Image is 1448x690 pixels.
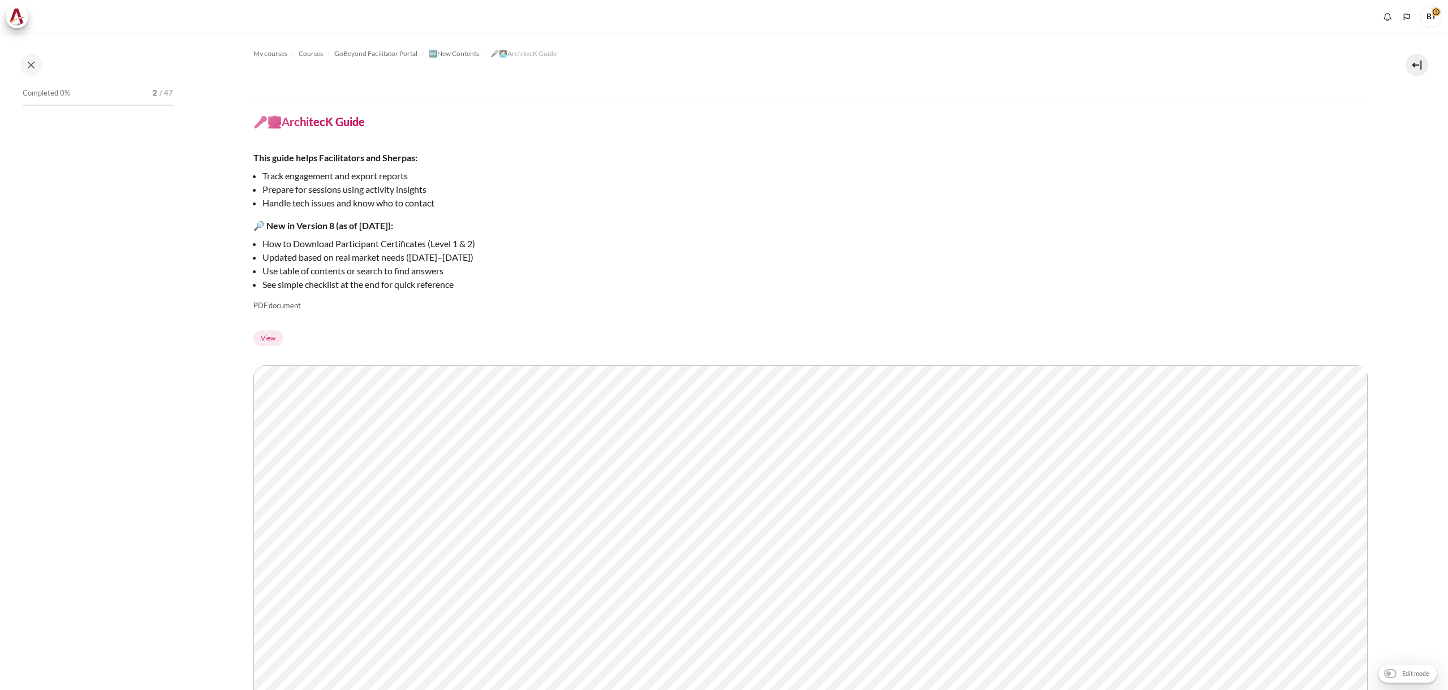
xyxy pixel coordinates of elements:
p: See simple checklist at the end for quick reference [262,278,649,291]
span: Completed 0% [23,88,70,99]
p: PDF document [253,300,649,311]
strong: This guide helps Facilitators and Sherpas: [253,152,417,163]
span: 🎤👩🏻‍💻ArchitecK Guide [490,49,557,59]
a: 🎤👩🏻‍💻ArchitecK Guide [490,47,557,61]
a: Architeck Architeck [6,6,34,28]
span: My courses [253,49,287,59]
p: Updated based on real market needs ([DATE]–[DATE]) [262,251,649,264]
img: Architeck [9,8,25,25]
a: User menu [1420,6,1442,28]
span: GoBeyond Facilitator Portal [334,49,417,59]
a: My courses [253,47,287,61]
p: How to Download Participant Certificates (Level 1 & 2) [262,237,649,251]
span: Track engagement and export reports [262,170,408,181]
span: View [261,333,275,343]
button: Languages [1398,8,1415,25]
span: BT [1420,6,1442,28]
a: Courses [299,47,323,61]
div: Completion requirements for 🎤👩🏻‍💻ArchitecK Guide [253,328,286,348]
li: Prepare for sessions using activity insights [262,183,649,196]
h4: 🎤👩🏻‍💻ArchitecK Guide [253,114,365,129]
nav: Navigation bar [253,45,1368,63]
span: Courses [299,49,323,59]
a: Completed 0% 2 / 47 [23,85,173,117]
strong: 🔎 New in Version 8 (as of [DATE]): [253,220,393,231]
div: Show notification window with no new notifications [1379,8,1396,25]
a: GoBeyond Facilitator Portal [334,47,417,61]
span: 🆕New Contents [429,49,479,59]
li: Handle tech issues and know who to contact [262,196,649,210]
a: 🆕New Contents [429,47,479,61]
span: 2 [153,88,157,99]
p: Use table of contents or search to find answers [262,264,649,278]
span: / 47 [160,88,173,99]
